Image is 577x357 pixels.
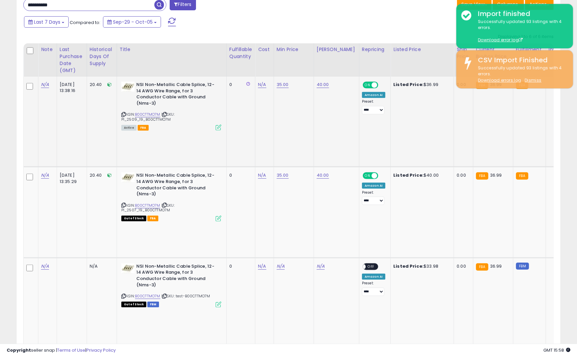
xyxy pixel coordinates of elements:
small: FBM [516,263,529,270]
div: Listed Price [393,46,451,53]
img: 41U+l6MflhL._SL40_.jpg [121,263,135,273]
span: | SKU: test-B00CTTMO7M [161,293,210,299]
div: Preset: [362,281,385,296]
div: ASIN: [121,263,221,307]
a: B00CTTMO7M [135,293,160,299]
a: 35.00 [277,81,289,88]
a: Download error log [478,37,523,43]
div: Fulfillment [516,46,543,53]
img: 41U+l6MflhL._SL40_.jpg [121,82,135,92]
span: FBM [147,302,159,307]
span: 36.99 [490,172,502,178]
b: NSI Non-Metallic Cable Splice, 12-14 AWG Wire Range, for 3 Conductor Cable with Ground (Nms-3) [136,82,217,108]
div: ASIN: [121,172,221,220]
div: $33.98 [393,263,449,269]
small: FBA [476,172,488,180]
span: FBA [138,125,149,131]
span: | SKU: PI_2507_19_B00CTTMO7M [121,203,175,213]
span: OFF [377,173,388,179]
div: Repricing [362,46,388,53]
a: Terms of Use [57,347,85,353]
div: [DATE] 13:35:29 [60,172,82,184]
img: 41U+l6MflhL._SL40_.jpg [121,172,135,182]
div: $40.00 [393,172,449,178]
div: Amazon AI [362,183,385,189]
div: 0 [229,263,250,269]
a: N/A [258,263,266,270]
div: Min Price [277,46,311,53]
span: ON [363,82,372,88]
div: 0 [229,172,250,178]
b: Listed Price: [393,263,424,269]
div: Historical Days Of Supply [90,46,114,67]
div: [DATE] 13:38:16 [60,82,82,94]
a: B00CTTMO7M [135,203,160,208]
button: Last 7 Days [24,16,69,28]
div: 20.40 [90,82,112,88]
div: N/A [90,263,112,269]
div: [PERSON_NAME] [317,46,356,53]
a: N/A [317,263,325,270]
b: NSI Non-Metallic Cable Splice, 12-14 AWG Wire Range, for 3 Conductor Cable with Ground (Nms-3) [136,172,217,199]
span: ON [363,173,372,179]
div: Title [120,46,224,53]
b: Listed Price: [393,172,424,178]
a: Download errors log [478,77,521,83]
a: 40.00 [317,81,329,88]
b: NSI Non-Metallic Cable Splice, 12-14 AWG Wire Range, for 3 Conductor Cable with Ground (Nms-3) [136,263,217,290]
span: OFF [377,82,388,88]
div: Fulfillable Quantity [229,46,252,60]
div: seller snap | | [7,347,116,354]
small: FBA [476,263,488,271]
a: N/A [258,172,266,179]
u: Dismiss [525,77,541,83]
a: N/A [41,172,49,179]
a: N/A [258,81,266,88]
a: 35.00 [277,172,289,179]
div: 0.00 [457,263,468,269]
div: Successfully updated 93 listings with 4 errors. [473,19,568,43]
b: Listed Price: [393,81,424,88]
div: Cost [258,46,271,53]
div: Preset: [362,99,385,114]
div: 20.40 [90,172,112,178]
span: Last 7 Days [34,19,60,25]
div: 0.00 [457,172,468,178]
div: Last Purchase Date (GMT) [60,46,84,74]
div: Successfully updated 93 listings with 4 errors. [473,65,568,84]
span: All listings that are currently out of stock and unavailable for purchase on Amazon [121,216,146,221]
strong: Copyright [7,347,31,353]
span: All listings currently available for purchase on Amazon [121,125,137,131]
div: $36.99 [393,82,449,88]
div: Note [41,46,54,53]
a: 40.00 [317,172,329,179]
a: Privacy Policy [86,347,116,353]
span: Compared to: [70,19,100,26]
a: N/A [41,263,49,270]
span: All listings that are currently out of stock and unavailable for purchase on Amazon [121,302,146,307]
span: OFF [366,264,376,269]
span: 2025-10-13 15:58 GMT [543,347,570,353]
div: CSV Import Finished [473,55,568,65]
div: ASIN: [121,82,221,130]
div: Preset: [362,190,385,205]
small: FBA [516,172,528,180]
div: Amazon AI [362,274,385,280]
div: Import finished [473,9,568,19]
span: 36.99 [490,263,502,269]
span: FBA [147,216,159,221]
span: | SKU: PI_2509_19_B00CTTMO7M [121,112,175,122]
div: Amazon AI [362,92,385,98]
button: Sep-29 - Oct-05 [103,16,161,28]
a: N/A [41,81,49,88]
span: Sep-29 - Oct-05 [113,19,153,25]
div: 0 [229,82,250,88]
a: B00CTTMO7M [135,112,160,117]
a: N/A [277,263,285,270]
span: Columns [497,1,518,8]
